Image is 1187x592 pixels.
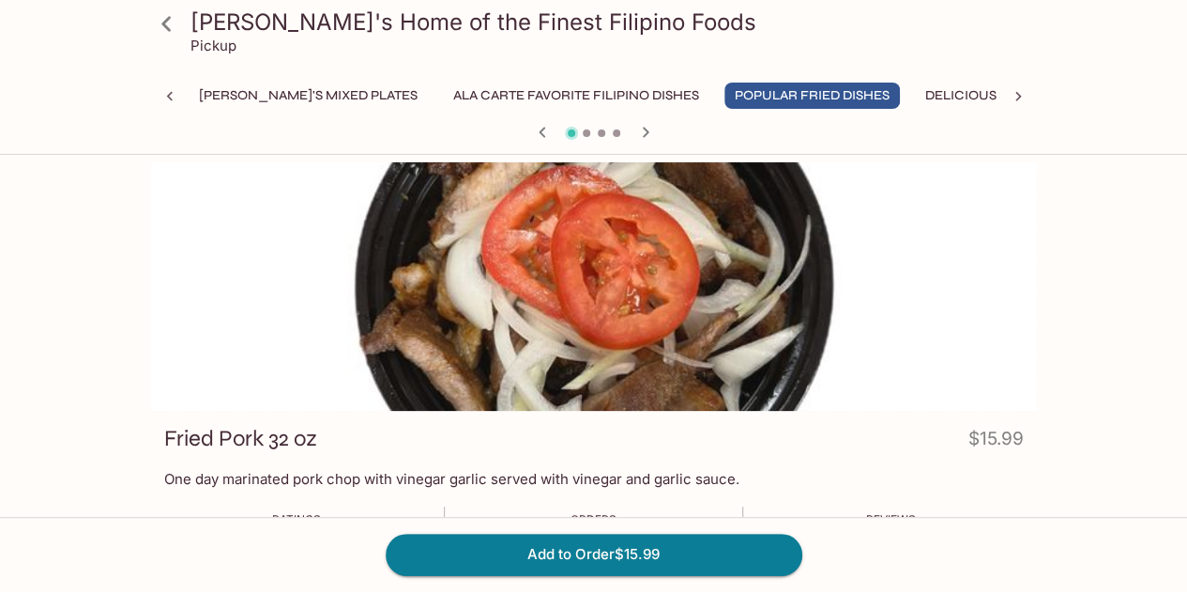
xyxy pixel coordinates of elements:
[571,512,616,526] span: Orders
[968,424,1024,461] h4: $15.99
[443,83,709,109] button: Ala Carte Favorite Filipino Dishes
[190,8,1029,37] h3: [PERSON_NAME]'s Home of the Finest Filipino Foods
[189,83,428,109] button: [PERSON_NAME]'s Mixed Plates
[386,534,802,575] button: Add to Order$15.99
[272,512,321,526] span: Ratings
[724,83,900,109] button: Popular Fried Dishes
[190,37,236,54] p: Pickup
[915,83,1054,109] button: Delicious Soups
[866,512,916,526] span: Reviews
[151,162,1037,411] div: Fried Pork 32 oz
[164,424,317,453] h3: Fried Pork 32 oz
[164,470,1024,488] p: One day marinated pork chop with vinegar garlic served with vinegar and garlic sauce.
